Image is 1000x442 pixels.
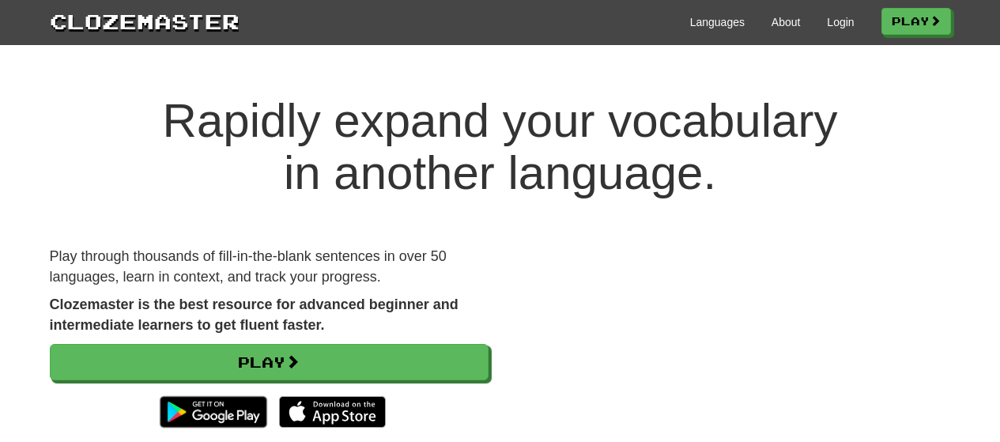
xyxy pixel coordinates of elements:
strong: Clozemaster is the best resource for advanced beginner and intermediate learners to get fluent fa... [50,297,458,333]
p: Play through thousands of fill-in-the-blank sentences in over 50 languages, learn in context, and... [50,247,489,287]
a: Login [827,14,854,30]
img: Get it on Google Play [152,388,274,436]
a: Play [881,8,951,35]
a: About [772,14,801,30]
a: Clozemaster [50,6,240,36]
img: Download_on_the_App_Store_Badge_US-UK_135x40-25178aeef6eb6b83b96f5f2d004eda3bffbb37122de64afbaef7... [279,396,386,428]
a: Play [50,344,489,380]
a: Languages [690,14,745,30]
